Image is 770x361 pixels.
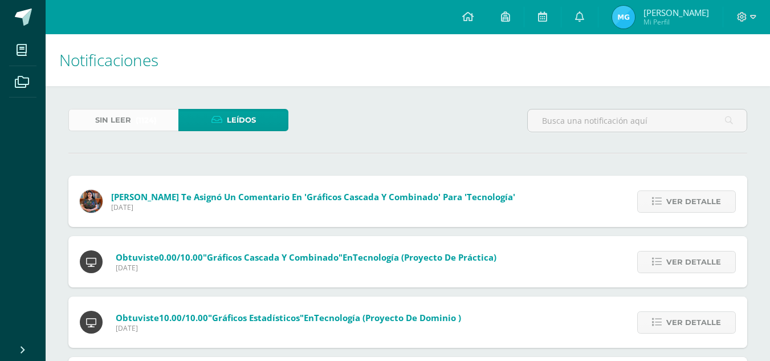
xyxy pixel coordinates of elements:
[116,252,496,263] span: Obtuviste en
[612,6,635,29] img: ee729aa21c8deac0c8a807618111bda8.png
[643,17,709,27] span: Mi Perfil
[159,312,208,323] span: 10.00/10.00
[666,312,721,333] span: Ver detalle
[80,190,103,213] img: 60a759e8b02ec95d430434cf0c0a55c7.png
[95,109,131,131] span: Sin leer
[116,323,461,333] span: [DATE]
[116,312,461,323] span: Obtuviste en
[353,252,496,263] span: Tecnología (Proyecto de Práctica)
[136,109,157,131] span: (1124)
[111,202,515,212] span: [DATE]
[68,109,178,131] a: Sin leer(1124)
[178,109,288,131] a: Leídos
[203,252,343,263] span: "Gráficos Cascada y Combinado"
[666,191,721,212] span: Ver detalle
[111,191,515,202] span: [PERSON_NAME] te asignó un comentario en 'Gráficos Cascada y Combinado' para 'Tecnología'
[227,109,256,131] span: Leídos
[528,109,747,132] input: Busca una notificación aquí
[666,252,721,273] span: Ver detalle
[643,7,709,18] span: [PERSON_NAME]
[59,49,158,71] span: Notificaciones
[208,312,304,323] span: "Gráficos Estadísticos"
[116,263,496,273] span: [DATE]
[314,312,461,323] span: Tecnología (Proyecto de Dominio )
[159,252,203,263] span: 0.00/10.00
